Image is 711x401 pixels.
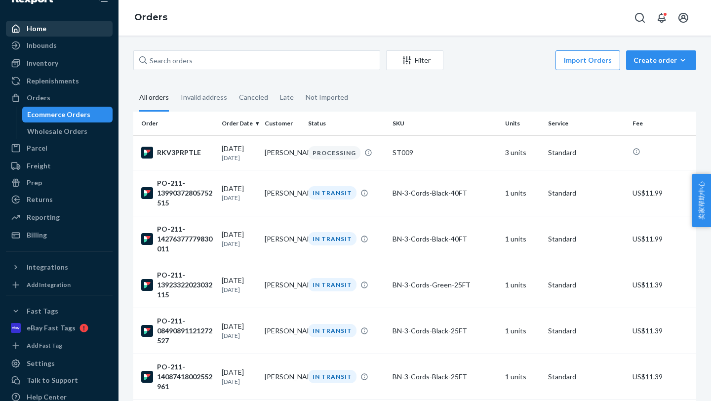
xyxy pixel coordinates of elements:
[27,110,90,120] div: Ecommerce Orders
[222,194,257,202] p: [DATE]
[386,50,443,70] button: Filter
[6,158,113,174] a: Freight
[629,262,696,308] td: US$11.39
[304,112,389,135] th: Status
[141,362,214,392] div: PO-211-14087418002552961
[141,224,214,254] div: PO-211-14276377779830011
[218,112,261,135] th: Order Date
[27,93,50,103] div: Orders
[27,24,46,34] div: Home
[501,135,544,170] td: 3 units
[27,212,60,222] div: Reporting
[134,12,167,23] a: Orders
[544,112,629,135] th: Service
[393,326,497,336] div: BN-3-Cords-Black-25FT
[501,262,544,308] td: 1 units
[652,8,671,28] button: Open notifications
[222,367,257,386] div: [DATE]
[27,262,68,272] div: Integrations
[261,216,304,262] td: [PERSON_NAME]
[501,354,544,400] td: 1 units
[6,55,113,71] a: Inventory
[141,178,214,208] div: PO-211-13990372805752515
[222,285,257,294] p: [DATE]
[222,377,257,386] p: [DATE]
[6,259,113,275] button: Integrations
[6,356,113,371] a: Settings
[222,230,257,248] div: [DATE]
[629,354,696,400] td: US$11.39
[6,320,113,336] a: eBay Fast Tags
[548,372,625,382] p: Standard
[222,184,257,202] div: [DATE]
[548,326,625,336] p: Standard
[133,112,218,135] th: Order
[6,21,113,37] a: Home
[139,84,169,112] div: All orders
[308,186,356,200] div: IN TRANSIT
[633,55,689,65] div: Create order
[6,279,113,291] a: Add Integration
[22,107,113,122] a: Ecommerce Orders
[126,3,175,32] ol: breadcrumbs
[27,341,62,350] div: Add Fast Tag
[626,50,696,70] button: Create order
[27,58,58,68] div: Inventory
[6,90,113,106] a: Orders
[265,119,300,127] div: Customer
[27,161,51,171] div: Freight
[393,148,497,158] div: ST009
[27,143,47,153] div: Parcel
[548,234,625,244] p: Standard
[629,216,696,262] td: US$11.99
[306,84,348,110] div: Not Imported
[629,112,696,135] th: Fee
[393,372,497,382] div: BN-3-Cords-Black-25FT
[6,303,113,319] button: Fast Tags
[6,175,113,191] a: Prep
[27,323,76,333] div: eBay Fast Tags
[6,38,113,53] a: Inbounds
[501,308,544,354] td: 1 units
[27,126,87,136] div: Wholesale Orders
[27,230,47,240] div: Billing
[141,147,214,159] div: RKV3PRPTLE
[6,192,113,207] a: Returns
[27,76,79,86] div: Replenishments
[548,280,625,290] p: Standard
[387,55,443,65] div: Filter
[222,144,257,162] div: [DATE]
[27,40,57,50] div: Inbounds
[393,234,497,244] div: BN-3-Cords-Black-40FT
[222,331,257,340] p: [DATE]
[239,84,268,110] div: Canceled
[261,135,304,170] td: [PERSON_NAME]
[222,154,257,162] p: [DATE]
[261,170,304,216] td: [PERSON_NAME]
[6,209,113,225] a: Reporting
[6,227,113,243] a: Billing
[308,146,360,160] div: PROCESSING
[308,232,356,245] div: IN TRANSIT
[692,174,711,227] button: 卖家帮助中心
[261,354,304,400] td: [PERSON_NAME]
[389,112,501,135] th: SKU
[6,73,113,89] a: Replenishments
[222,321,257,340] div: [DATE]
[308,324,356,337] div: IN TRANSIT
[548,148,625,158] p: Standard
[27,359,55,368] div: Settings
[261,262,304,308] td: [PERSON_NAME]
[261,308,304,354] td: [PERSON_NAME]
[673,8,693,28] button: Open account menu
[629,308,696,354] td: US$11.39
[222,240,257,248] p: [DATE]
[222,276,257,294] div: [DATE]
[27,306,58,316] div: Fast Tags
[393,188,497,198] div: BN-3-Cords-Black-40FT
[630,8,650,28] button: Open Search Box
[27,195,53,204] div: Returns
[555,50,620,70] button: Import Orders
[141,270,214,300] div: PO-211-13923322023032115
